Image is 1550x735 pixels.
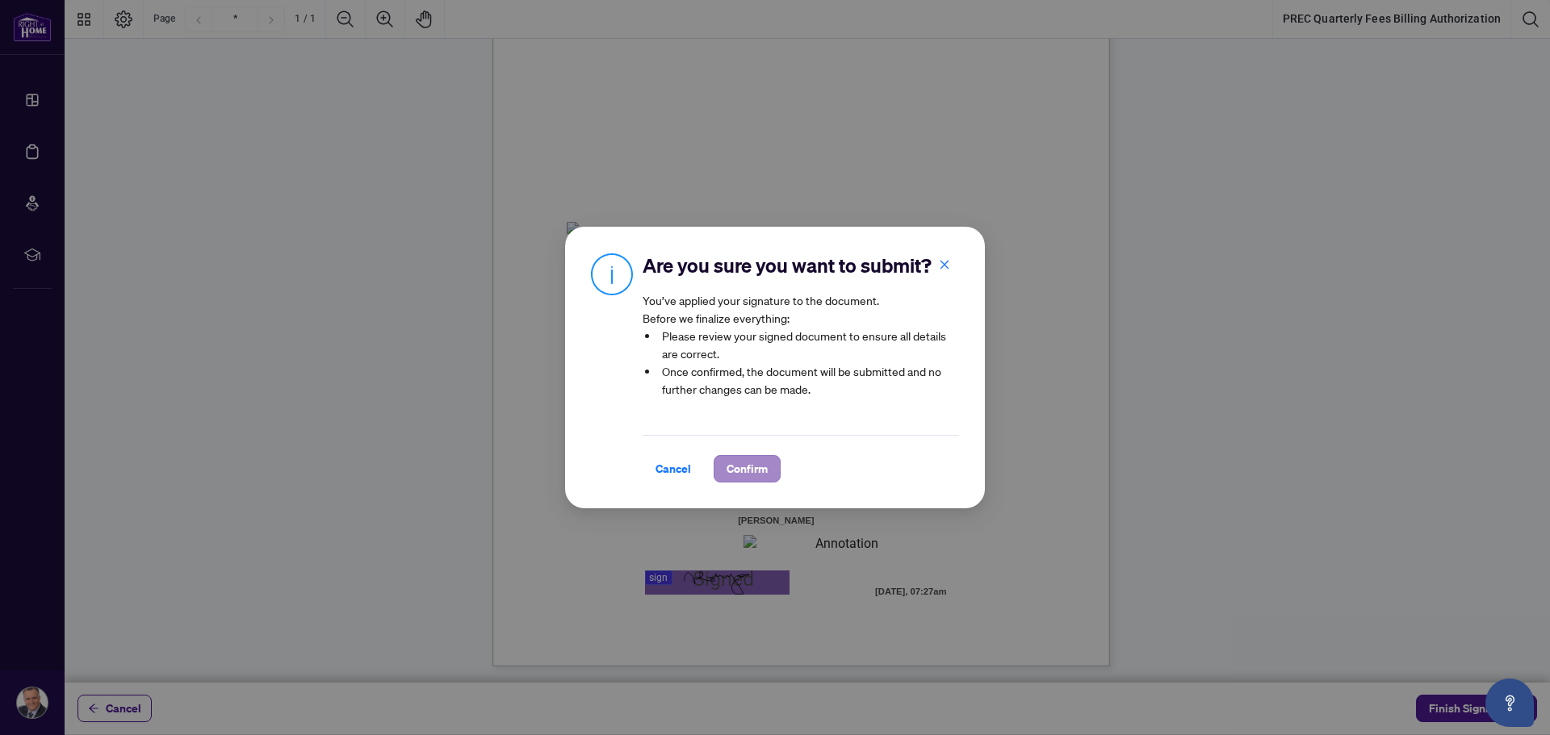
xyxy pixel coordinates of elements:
img: Info Icon [591,253,633,295]
button: Cancel [643,455,704,482]
article: You’ve applied your signature to the document. Before we finalize everything: [643,291,959,409]
li: Please review your signed document to ensure all details are correct. [659,327,959,362]
span: Confirm [727,456,768,482]
button: Open asap [1485,679,1534,727]
h2: Are you sure you want to submit? [643,253,959,278]
span: Cancel [656,456,691,482]
button: Confirm [714,455,781,482]
li: Once confirmed, the document will be submitted and no further changes can be made. [659,362,959,398]
span: close [939,259,950,270]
